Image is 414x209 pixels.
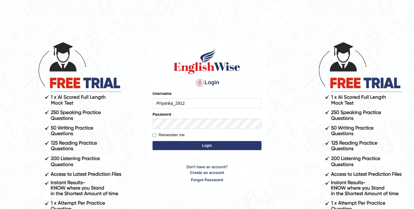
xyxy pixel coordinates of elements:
[153,133,156,137] input: Remember me
[153,141,261,150] button: Login
[153,91,172,96] label: Username
[153,111,171,117] label: Password
[153,132,185,138] label: Remember me
[153,78,261,88] h4: Login
[172,48,241,75] img: Logo of English Wise sign in for intelligent practice with AI
[153,170,261,175] a: Create an account
[153,177,261,183] a: Forgot Password
[153,164,261,183] p: Don't have an account?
